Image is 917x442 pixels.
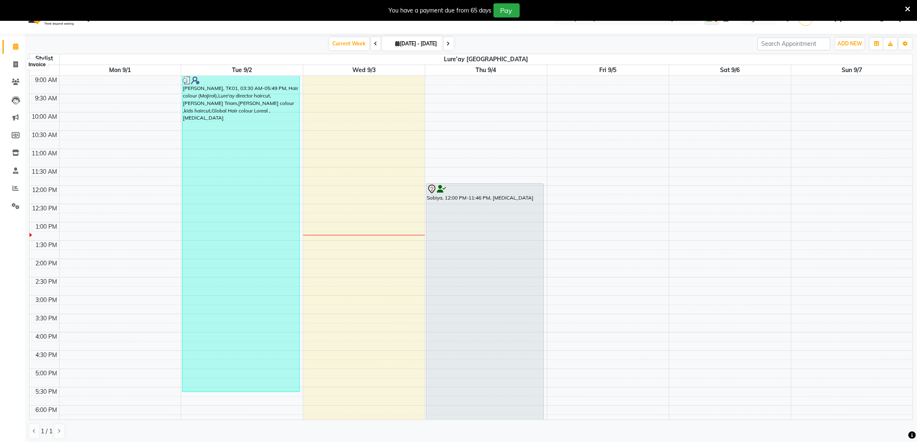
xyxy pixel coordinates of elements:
div: 12:00 PM [31,186,59,195]
div: 1:30 PM [34,241,59,250]
input: Search Appointment [758,37,830,50]
div: [PERSON_NAME], TK01, 03:30 AM-05:49 PM, Hair colour (Majiral),Lure'ay director haircut,[PERSON_NA... [182,76,299,392]
div: You have a payment due from 65 days [389,6,492,15]
div: 5:30 PM [34,387,59,396]
div: 11:00 AM [30,149,59,158]
a: September 7, 2025 [840,65,864,75]
div: 5:00 PM [34,369,59,378]
span: [DATE] - [DATE] [394,40,439,47]
button: Pay [493,3,520,17]
div: 10:00 AM [30,112,59,121]
div: 3:30 PM [34,314,59,323]
a: September 6, 2025 [718,65,741,75]
a: September 1, 2025 [107,65,132,75]
div: 9:30 AM [34,94,59,103]
div: Stylist [30,54,59,63]
div: 6:00 PM [34,406,59,415]
div: 1:00 PM [34,222,59,231]
div: 3:00 PM [34,296,59,305]
span: 1 / 1 [41,427,52,436]
div: 4:30 PM [34,351,59,360]
a: September 5, 2025 [598,65,618,75]
button: ADD NEW [835,38,864,50]
a: September 3, 2025 [351,65,377,75]
span: Lure’ay [GEOGRAPHIC_DATA] [60,54,913,65]
div: 2:30 PM [34,277,59,286]
div: 9:00 AM [34,76,59,85]
span: ADD NEW [837,40,862,47]
a: September 4, 2025 [474,65,498,75]
div: 11:30 AM [30,167,59,176]
div: 12:30 PM [31,204,59,213]
div: 10:30 AM [30,131,59,140]
a: September 2, 2025 [230,65,254,75]
span: Current Week [329,37,369,50]
div: 2:00 PM [34,259,59,268]
div: 4:00 PM [34,332,59,341]
div: Invoice [26,60,47,70]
